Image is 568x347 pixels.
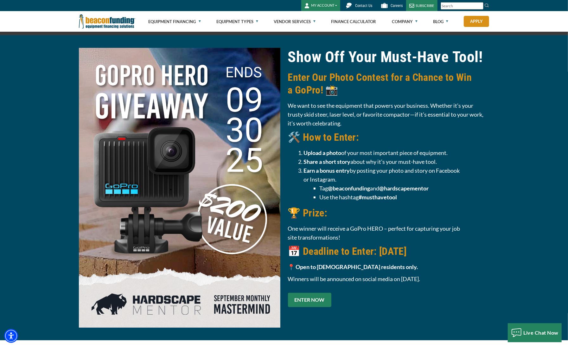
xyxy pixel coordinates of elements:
li: by posting your photo and story on Facebook or Instagram. [304,166,489,202]
a: Equipment Types [216,11,258,32]
strong: 📍 Open to [DEMOGRAPHIC_DATA] residents only. [288,263,418,270]
strong: @beaconfunding [328,185,370,192]
a: Vendor Services [274,11,316,32]
strong: Upload a photo [304,149,341,156]
img: Search [484,3,489,8]
a: Apply [464,16,489,27]
a: Equipment Financing [149,11,201,32]
a: Blog [433,11,448,32]
a: Finance Calculator [331,11,376,32]
p: Winners will be announced on social media on [DATE]. [288,274,489,283]
strong: Share a short story [304,158,351,165]
h3: 🛠️ How to Enter: [288,131,489,144]
input: Search [441,2,483,10]
li: Use the hashtag [320,193,489,202]
li: of your most important piece of equipment. [304,148,489,157]
li: Tag and [320,184,489,193]
a: Clear search text [477,3,482,9]
h3: Enter Our Photo Contest for a Chance to Win a GoPro! 📸 [288,71,489,96]
span: Live Chat Now [524,330,559,336]
h1: Show Off Your Must‑Have Tool! [288,48,489,66]
h3: 📅 Deadline to Enter: [DATE] [288,245,489,258]
p: One winner will receive a GoPro HERO – perfect for capturing your job site transformations! [288,224,489,242]
p: We want to see the equipment that powers your business. Whether it’s your trusty skid steer, lase... [288,101,489,128]
img: Hardscape Mentor Giveaway [79,48,280,328]
a: Company [392,11,418,32]
h3: 🏆 Prize: [288,207,489,219]
div: Accessibility Menu [4,329,18,343]
li: about why it’s your must‑have tool. [304,157,489,166]
img: Beacon Funding Corporation logo [79,11,135,32]
strong: #musthavetool [359,194,397,201]
strong: @hardscapementor [380,185,429,192]
a: Hardscape Mentor Giveaway [79,184,280,190]
button: Live Chat Now [508,323,562,342]
a: ENTER NOW [288,293,331,307]
strong: Earn a bonus entry [304,167,350,174]
span: Contact Us [355,3,373,8]
span: Careers [391,3,403,8]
